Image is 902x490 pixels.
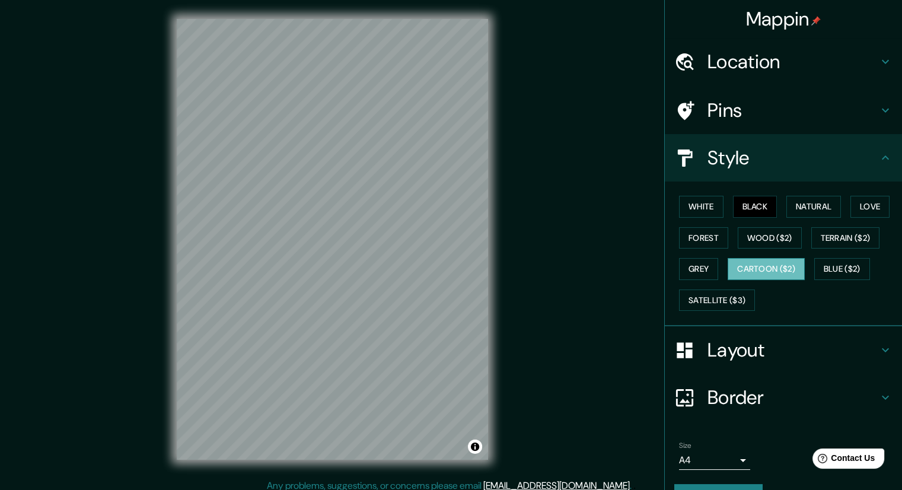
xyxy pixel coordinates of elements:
[177,19,488,460] canvas: Map
[679,227,728,249] button: Forest
[468,440,482,454] button: Toggle attribution
[679,196,723,218] button: White
[679,289,755,311] button: Satellite ($3)
[733,196,777,218] button: Black
[679,258,718,280] button: Grey
[786,196,841,218] button: Natural
[707,98,878,122] h4: Pins
[679,451,750,470] div: A4
[707,386,878,409] h4: Border
[728,258,805,280] button: Cartoon ($2)
[665,87,902,134] div: Pins
[811,227,880,249] button: Terrain ($2)
[707,338,878,362] h4: Layout
[707,146,878,170] h4: Style
[814,258,870,280] button: Blue ($2)
[707,50,878,74] h4: Location
[665,134,902,182] div: Style
[796,444,889,477] iframe: Help widget launcher
[665,374,902,421] div: Border
[679,441,691,451] label: Size
[665,38,902,85] div: Location
[811,16,821,26] img: pin-icon.png
[850,196,890,218] button: Love
[746,7,821,31] h4: Mappin
[738,227,802,249] button: Wood ($2)
[665,326,902,374] div: Layout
